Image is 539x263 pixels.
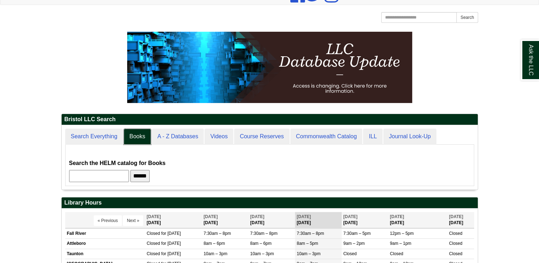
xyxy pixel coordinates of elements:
[342,212,388,228] th: [DATE]
[203,231,231,236] span: 7:30am – 8pm
[248,212,295,228] th: [DATE]
[147,251,160,256] span: Closed
[343,231,371,236] span: 7:30am – 5pm
[203,241,225,246] span: 8am – 6pm
[449,241,462,246] span: Closed
[250,214,264,219] span: [DATE]
[161,241,181,246] span: for [DATE]
[449,231,462,236] span: Closed
[343,241,365,246] span: 9am – 2pm
[147,214,161,219] span: [DATE]
[390,231,414,236] span: 12pm – 5pm
[152,129,204,145] a: A - Z Databases
[234,129,290,145] a: Course Reserves
[62,197,478,208] h2: Library Hours
[250,251,274,256] span: 10am – 3pm
[250,231,278,236] span: 7:30am – 8pm
[69,148,470,182] div: Books
[147,231,160,236] span: Closed
[388,212,447,228] th: [DATE]
[297,231,324,236] span: 7:30am – 8pm
[204,129,233,145] a: Videos
[383,129,436,145] a: Journal Look-Up
[250,241,271,246] span: 8am – 6pm
[65,229,145,239] td: Fall River
[449,251,462,256] span: Closed
[390,251,403,256] span: Closed
[295,212,342,228] th: [DATE]
[456,12,478,23] button: Search
[203,251,227,256] span: 10am – 3pm
[94,215,122,226] button: « Previous
[123,215,143,226] button: Next »
[69,158,166,168] label: Search the HELM catalog for Books
[390,241,411,246] span: 9am – 1pm
[447,212,474,228] th: [DATE]
[297,214,311,219] span: [DATE]
[449,214,463,219] span: [DATE]
[290,129,363,145] a: Commonwealth Catalog
[363,129,382,145] a: ILL
[145,212,202,228] th: [DATE]
[202,212,248,228] th: [DATE]
[65,129,123,145] a: Search Everything
[127,32,412,103] img: HTML tutorial
[147,241,160,246] span: Closed
[124,129,151,145] a: Books
[297,251,321,256] span: 10am – 3pm
[297,241,318,246] span: 8am – 5pm
[161,231,181,236] span: for [DATE]
[203,214,218,219] span: [DATE]
[161,251,181,256] span: for [DATE]
[65,239,145,249] td: Attleboro
[343,251,357,256] span: Closed
[65,249,145,259] td: Taunton
[390,214,404,219] span: [DATE]
[343,214,358,219] span: [DATE]
[62,114,478,125] h2: Bristol LLC Search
